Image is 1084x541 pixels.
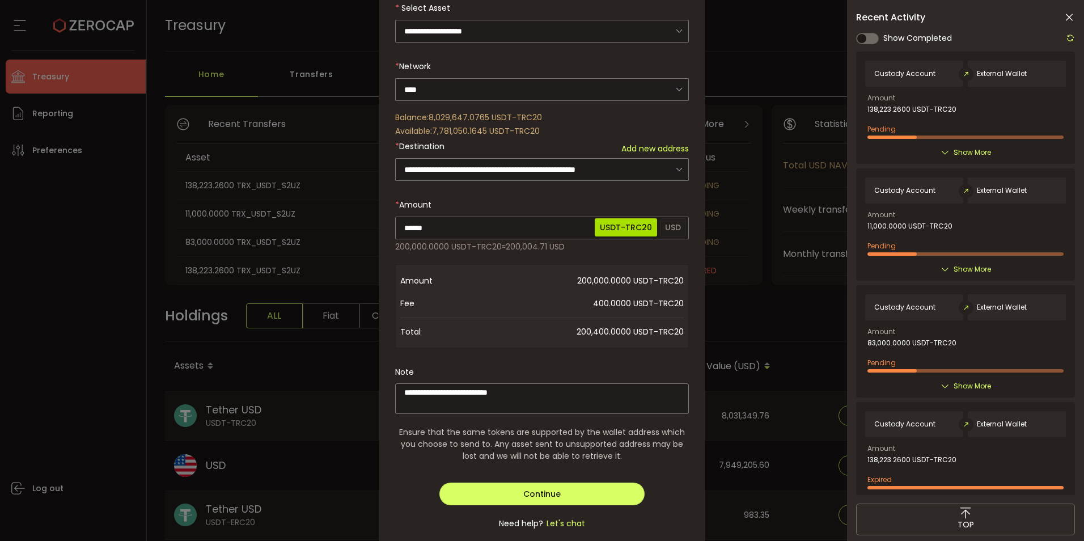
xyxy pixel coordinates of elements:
[954,381,991,392] span: Show More
[874,187,935,195] span: Custody Account
[883,32,952,44] span: Show Completed
[977,187,1027,195] span: External Wallet
[867,241,896,251] span: Pending
[977,70,1027,78] span: External Wallet
[867,222,952,230] span: 11,000.0000 USDT-TRC20
[954,264,991,275] span: Show More
[874,420,935,428] span: Custody Account
[491,292,684,315] span: 400.0000 USDT-TRC20
[621,143,689,155] span: Add new address
[395,125,432,137] span: Available:
[867,475,892,484] span: Expired
[502,241,506,252] span: ≈
[1027,487,1084,541] iframe: Chat Widget
[867,95,895,102] span: Amount
[400,269,491,292] span: Amount
[874,70,935,78] span: Custody Account
[399,199,431,210] span: Amount
[867,212,895,218] span: Amount
[395,426,689,462] span: Ensure that the same tokens are supported by the wallet address which you choose to send to. Any ...
[867,105,956,113] span: 138,223.2600 USDT-TRC20
[400,320,491,343] span: Total
[506,241,565,252] span: 200,004.71 USD
[399,141,444,152] span: Destination
[491,320,684,343] span: 200,400.0000 USDT-TRC20
[429,112,542,123] span: 8,029,647.0765 USDT-TRC20
[395,241,502,252] span: 200,000.0000 USDT-TRC20
[874,303,935,311] span: Custody Account
[499,518,543,530] span: Need help?
[867,358,896,367] span: Pending
[867,445,895,452] span: Amount
[867,328,895,335] span: Amount
[954,147,991,158] span: Show More
[400,292,491,315] span: Fee
[491,269,684,292] span: 200,000.0000 USDT-TRC20
[395,112,429,123] span: Balance:
[432,125,540,137] span: 7,781,050.1645 USDT-TRC20
[543,518,585,530] span: Let's chat
[977,303,1027,311] span: External Wallet
[867,124,896,134] span: Pending
[595,218,657,236] span: USDT-TRC20
[660,218,686,236] span: USD
[867,456,956,464] span: 138,223.2600 USDT-TRC20
[867,339,956,347] span: 83,000.0000 USDT-TRC20
[395,366,414,378] label: Note
[523,488,561,500] span: Continue
[958,519,974,531] span: TOP
[977,420,1027,428] span: External Wallet
[439,483,645,505] button: Continue
[856,13,925,22] span: Recent Activity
